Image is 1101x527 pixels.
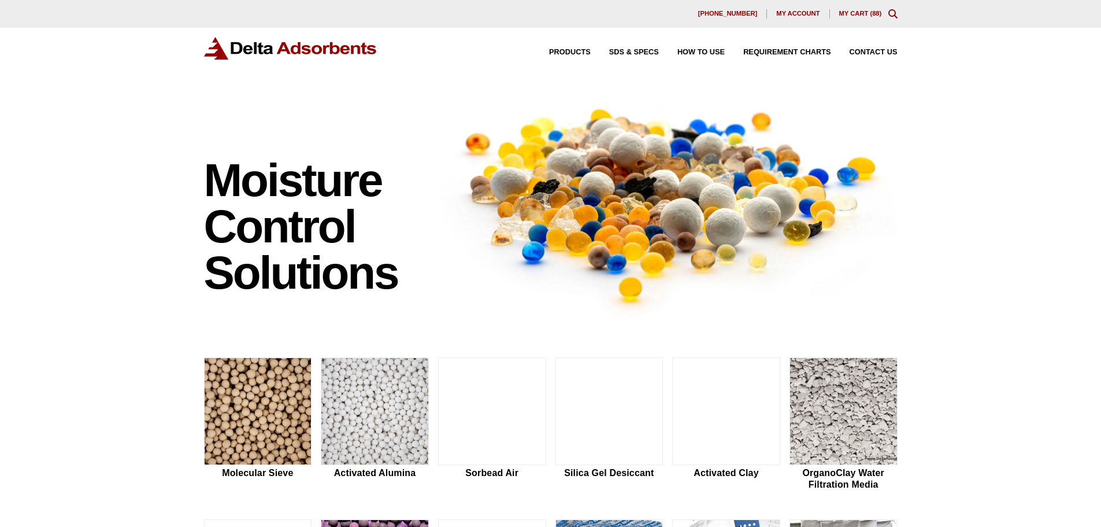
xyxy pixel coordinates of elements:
a: How to Use [659,49,725,56]
h2: Sorbead Air [438,467,546,478]
a: [PHONE_NUMBER] [689,9,768,19]
a: Requirement Charts [725,49,831,56]
a: Silica Gel Desiccant [555,358,663,492]
a: SDS & SPECS [591,49,659,56]
div: Toggle Modal Content [888,9,898,19]
span: Products [549,49,591,56]
a: My Cart (88) [839,10,882,17]
h2: Activated Alumina [321,467,429,478]
img: Delta Adsorbents [204,37,377,60]
h2: OrganoClay Water Filtration Media [789,467,898,489]
span: Contact Us [850,49,898,56]
h2: Activated Clay [672,467,780,478]
a: Activated Alumina [321,358,429,492]
a: Sorbead Air [438,358,546,492]
span: My account [776,10,820,17]
a: Contact Us [831,49,898,56]
a: Activated Clay [672,358,780,492]
a: Molecular Sieve [204,358,312,492]
h2: Silica Gel Desiccant [555,467,663,478]
img: Image [438,87,898,320]
a: OrganoClay Water Filtration Media [789,358,898,492]
span: [PHONE_NUMBER] [698,10,758,17]
a: My account [767,9,829,19]
h2: Molecular Sieve [204,467,312,478]
span: 88 [872,10,879,17]
span: Requirement Charts [743,49,831,56]
a: Products [531,49,591,56]
span: How to Use [677,49,725,56]
h1: Moisture Control Solutions [204,157,427,296]
span: SDS & SPECS [609,49,659,56]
